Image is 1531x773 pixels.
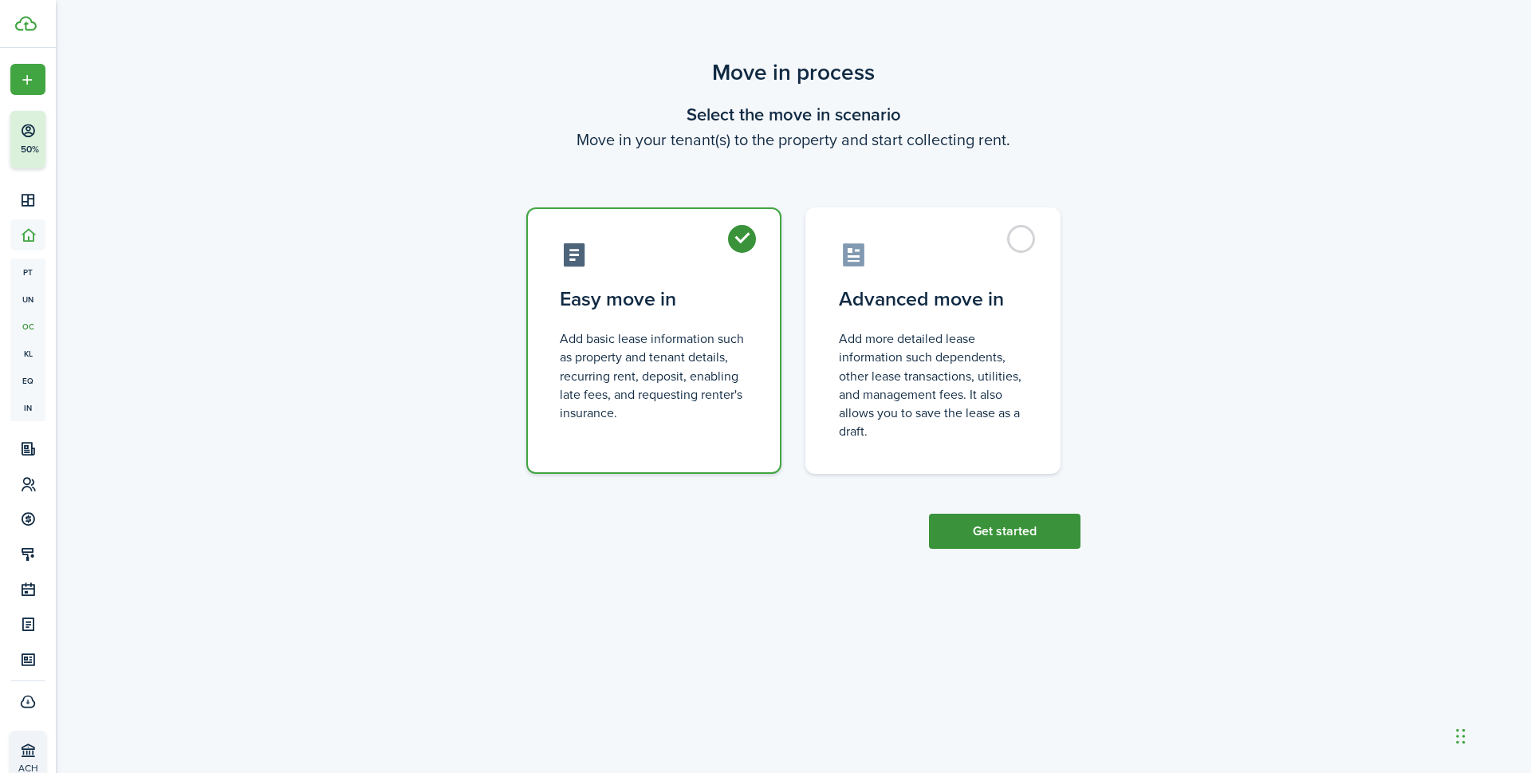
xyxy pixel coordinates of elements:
[506,128,1080,152] wizard-step-header-description: Move in your tenant(s) to the property and start collecting rent.
[10,286,45,313] a: un
[20,143,40,156] p: 50%
[839,329,1027,440] control-radio-card-description: Add more detailed lease information such dependents, other lease transactions, utilities, and man...
[929,514,1080,549] button: Get started
[10,367,45,394] a: eq
[10,258,45,286] a: pt
[506,56,1080,89] scenario-title: Move in process
[10,340,45,367] a: kl
[10,313,45,340] a: oc
[560,329,748,422] control-radio-card-description: Add basic lease information such as property and tenant details, recurring rent, deposit, enablin...
[15,16,37,31] img: TenantCloud
[839,285,1027,314] control-radio-card-title: Advanced move in
[10,111,143,168] button: 50%
[10,64,45,95] button: Open menu
[506,101,1080,128] wizard-step-header-title: Select the move in scenario
[1456,712,1466,760] div: Drag
[1265,601,1531,773] iframe: Chat Widget
[10,394,45,421] a: in
[560,285,748,314] control-radio-card-title: Easy move in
